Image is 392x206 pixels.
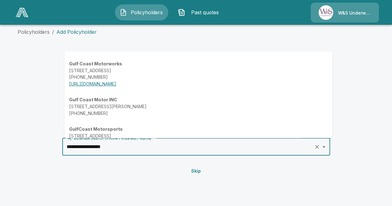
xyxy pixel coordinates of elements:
div: Business Search (Phone / Address / Name) [67,135,152,141]
a: [URL][DOMAIN_NAME] [69,81,116,86]
strong: GulfCoast Motorsports [69,126,123,132]
p: [STREET_ADDRESS] [69,67,328,74]
img: Policyholders Icon [120,9,127,16]
a: Policyholders [18,29,50,35]
span: Past quotes [188,9,222,16]
button: Skip [186,165,206,177]
p: [PHONE_NUMBER] [69,110,328,116]
p: [STREET_ADDRESS][PERSON_NAME] [69,103,328,110]
button: Policyholders IconPolicyholders [115,4,168,20]
img: Past quotes Icon [178,9,185,16]
img: AA Logo [16,8,28,17]
button: Past quotes IconPast quotes [173,4,227,20]
p: [PHONE_NUMBER] [69,74,328,81]
strong: Gulf Coast Motorworks [69,61,122,66]
p: [STREET_ADDRESS] [69,133,328,139]
nav: breadcrumb [18,28,375,36]
p: Add Policyholder [56,28,97,36]
span: Policyholders [130,9,164,16]
li: / [52,28,54,36]
strong: Gulf Coast Motor INC [69,97,117,102]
